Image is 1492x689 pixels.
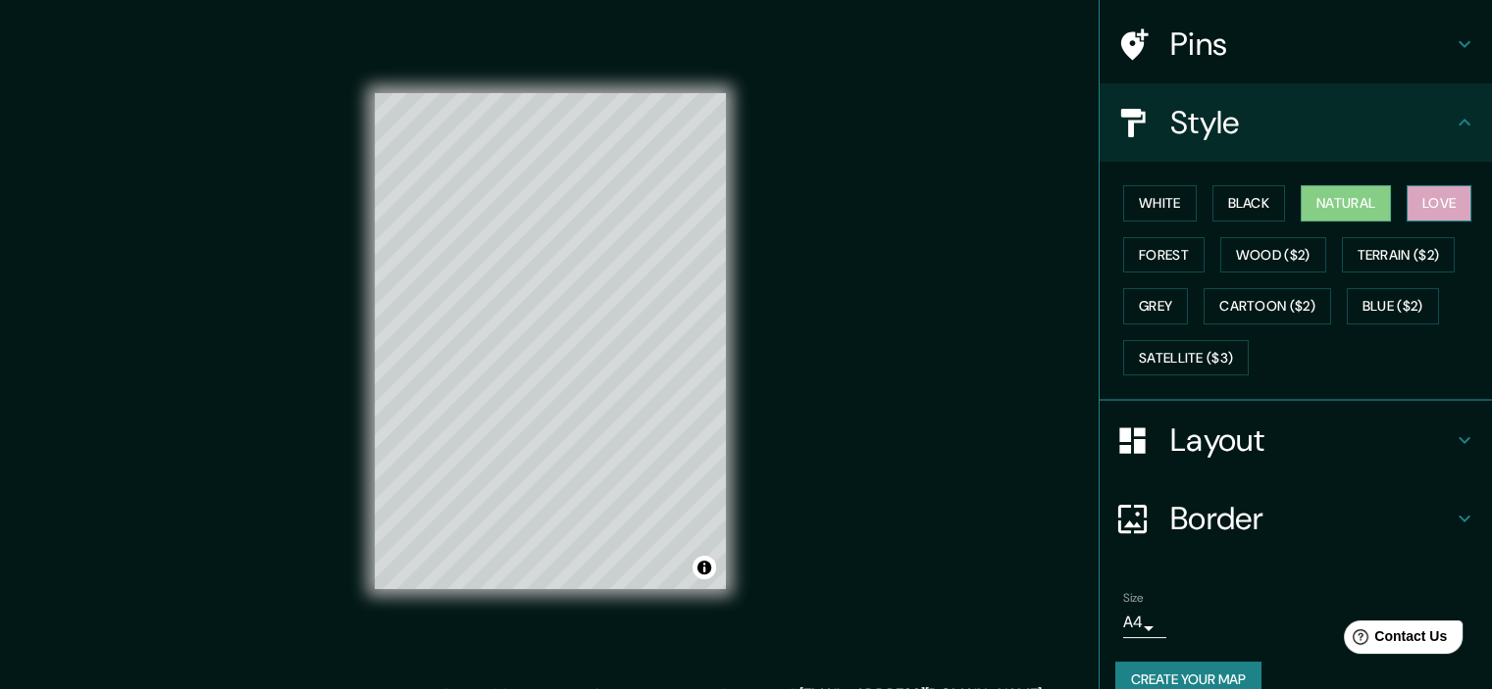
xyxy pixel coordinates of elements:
[1123,185,1197,221] button: White
[1317,613,1470,667] iframe: Help widget launcher
[1170,499,1453,538] h4: Border
[1212,185,1286,221] button: Black
[1220,237,1326,273] button: Wood ($2)
[1123,607,1166,638] div: A4
[1100,479,1492,558] div: Border
[1407,185,1471,221] button: Love
[1342,237,1456,273] button: Terrain ($2)
[1100,83,1492,162] div: Style
[1100,401,1492,479] div: Layout
[1170,25,1453,64] h4: Pins
[1100,5,1492,83] div: Pins
[1123,590,1144,607] label: Size
[1123,340,1249,376] button: Satellite ($3)
[1170,420,1453,460] h4: Layout
[1123,237,1205,273] button: Forest
[1347,288,1439,324] button: Blue ($2)
[693,556,716,579] button: Toggle attribution
[1301,185,1391,221] button: Natural
[1204,288,1331,324] button: Cartoon ($2)
[1123,288,1188,324] button: Grey
[1170,103,1453,142] h4: Style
